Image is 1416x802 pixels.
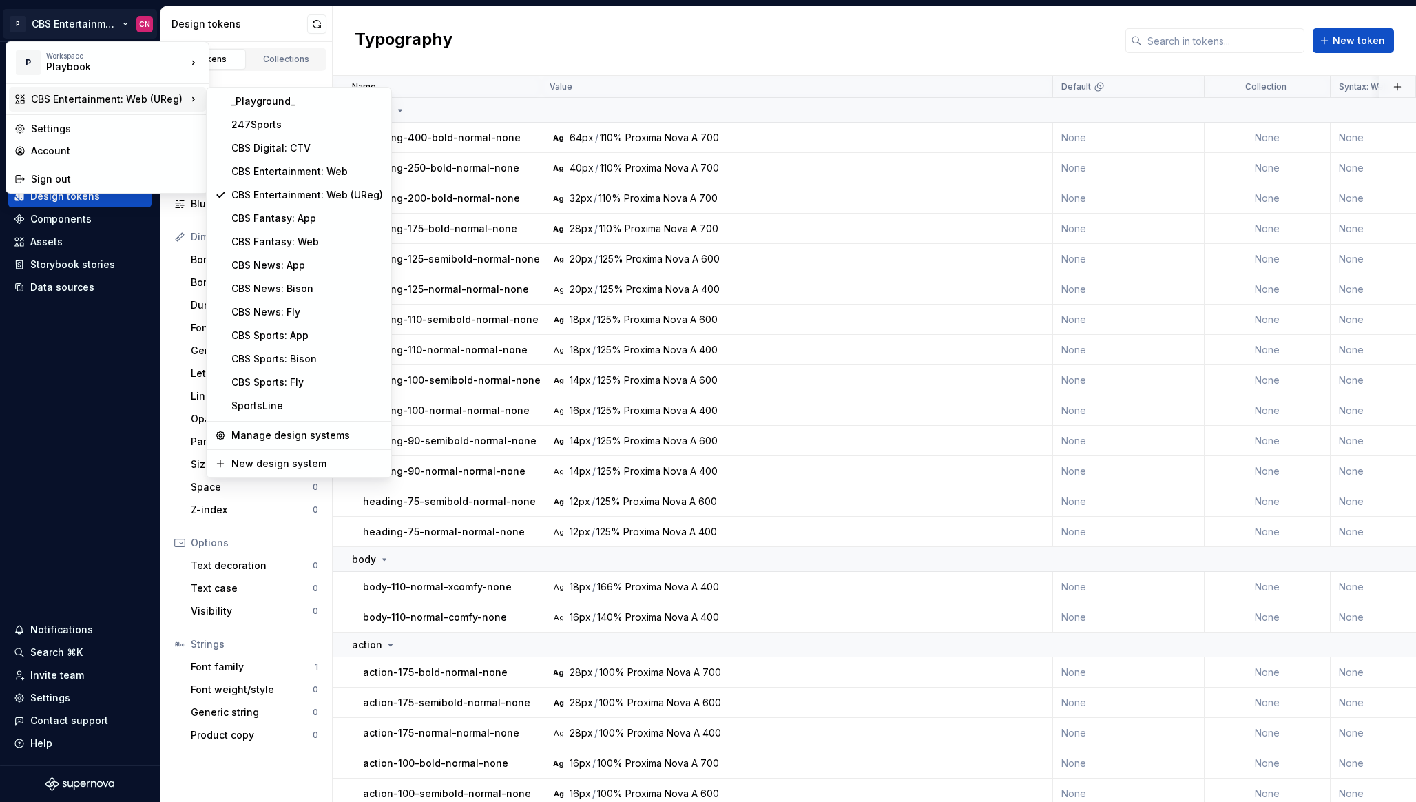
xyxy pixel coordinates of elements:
[231,165,383,178] div: CBS Entertainment: Web
[231,188,383,202] div: CBS Entertainment: Web (UReg)
[231,305,383,319] div: CBS News: Fly
[231,212,383,225] div: CBS Fantasy: App
[231,376,383,389] div: CBS Sports: Fly
[231,457,383,471] div: New design system
[46,52,187,60] div: Workspace
[231,399,383,413] div: SportsLine
[46,60,163,74] div: Playbook
[16,50,41,75] div: P
[231,235,383,249] div: CBS Fantasy: Web
[31,144,200,158] div: Account
[31,122,200,136] div: Settings
[231,258,383,272] div: CBS News: App
[231,429,383,442] div: Manage design systems
[31,92,187,106] div: CBS Entertainment: Web (UReg)
[231,282,383,296] div: CBS News: Bison
[231,352,383,366] div: CBS Sports: Bison
[231,329,383,342] div: CBS Sports: App
[231,141,383,155] div: CBS Digital: CTV
[231,118,383,132] div: 247Sports
[231,94,383,108] div: _Playground_
[31,172,200,186] div: Sign out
